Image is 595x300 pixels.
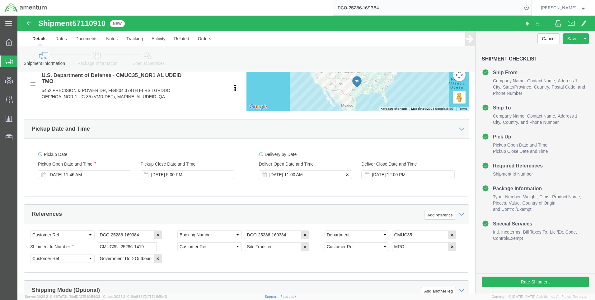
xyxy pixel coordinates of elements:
input: Search for shipment number, reference number [333,0,522,15]
span: [DATE] 10:54:32 [75,295,100,298]
a: Support [265,295,280,298]
img: logo [4,3,47,12]
iframe: FS Legacy Container [17,16,595,293]
button: [PERSON_NAME] [541,4,587,12]
span: Ray Cheatteam [541,4,576,11]
span: [DATE] 11:51:43 [144,295,167,298]
span: Server: 2025.21.0-667a72bf6fa [25,295,100,298]
span: Client: 2025.21.0-f0c8481 [103,295,167,298]
span: Copyright © [DATE]-[DATE] Agistix Inc., All Rights Reserved [492,294,588,299]
a: Feedback [280,295,296,298]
